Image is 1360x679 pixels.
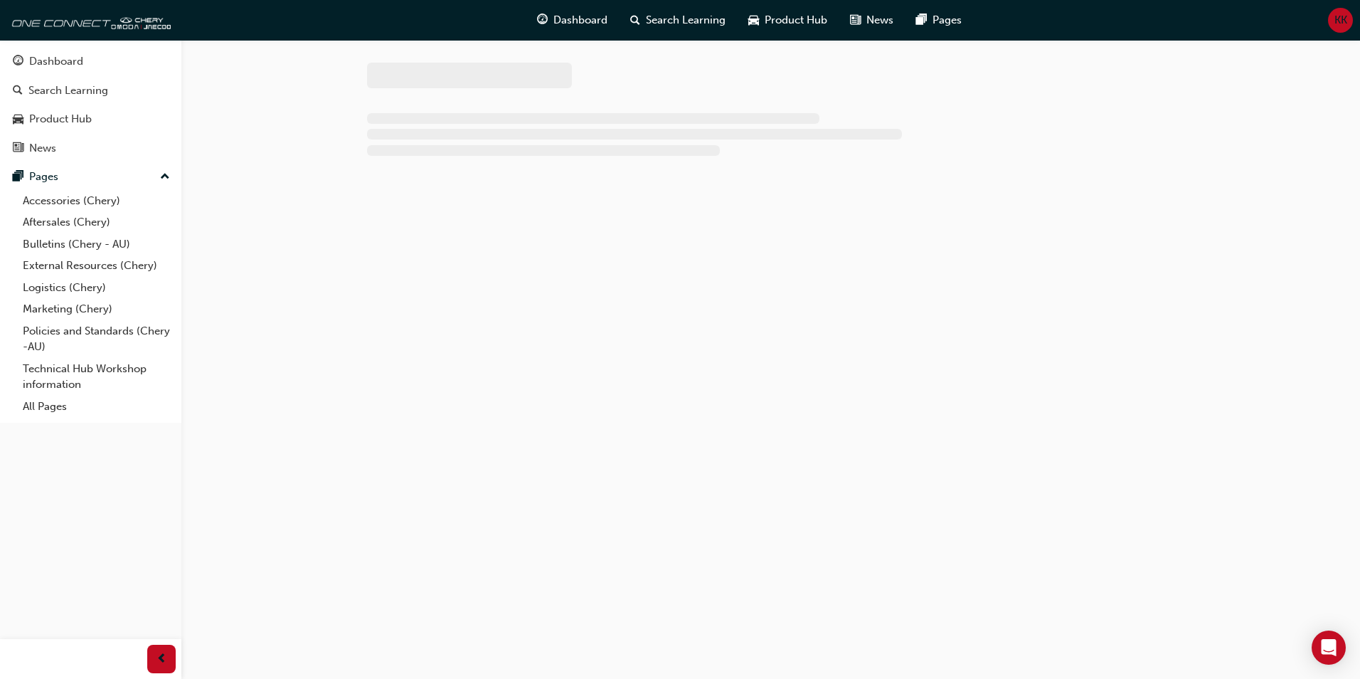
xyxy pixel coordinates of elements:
span: pages-icon [916,11,927,29]
div: Pages [29,169,58,185]
a: Marketing (Chery) [17,298,176,320]
div: Dashboard [29,53,83,70]
a: Policies and Standards (Chery -AU) [17,320,176,358]
div: Search Learning [28,83,108,99]
a: Logistics (Chery) [17,277,176,299]
div: News [29,140,56,157]
a: Dashboard [6,48,176,75]
a: Search Learning [6,78,176,104]
span: News [866,12,893,28]
a: Aftersales (Chery) [17,211,176,233]
button: Pages [6,164,176,190]
span: Dashboard [553,12,607,28]
a: car-iconProduct Hub [737,6,839,35]
a: Product Hub [6,106,176,132]
a: External Resources (Chery) [17,255,176,277]
span: guage-icon [13,56,23,68]
span: prev-icon [156,651,167,668]
span: up-icon [160,168,170,186]
span: pages-icon [13,171,23,184]
span: search-icon [630,11,640,29]
a: search-iconSearch Learning [619,6,737,35]
span: guage-icon [537,11,548,29]
button: KK [1328,8,1353,33]
span: car-icon [748,11,759,29]
a: All Pages [17,396,176,418]
a: Accessories (Chery) [17,190,176,212]
a: Technical Hub Workshop information [17,358,176,396]
span: news-icon [13,142,23,155]
a: news-iconNews [839,6,905,35]
span: news-icon [850,11,861,29]
a: guage-iconDashboard [526,6,619,35]
span: Pages [933,12,962,28]
a: Bulletins (Chery - AU) [17,233,176,256]
a: News [6,135,176,162]
span: KK [1334,12,1347,28]
span: Search Learning [646,12,726,28]
span: Product Hub [765,12,827,28]
span: search-icon [13,85,23,98]
img: oneconnect [7,6,171,34]
span: car-icon [13,113,23,126]
div: Product Hub [29,111,92,127]
button: DashboardSearch LearningProduct HubNews [6,46,176,164]
div: Open Intercom Messenger [1312,631,1346,665]
a: pages-iconPages [905,6,973,35]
